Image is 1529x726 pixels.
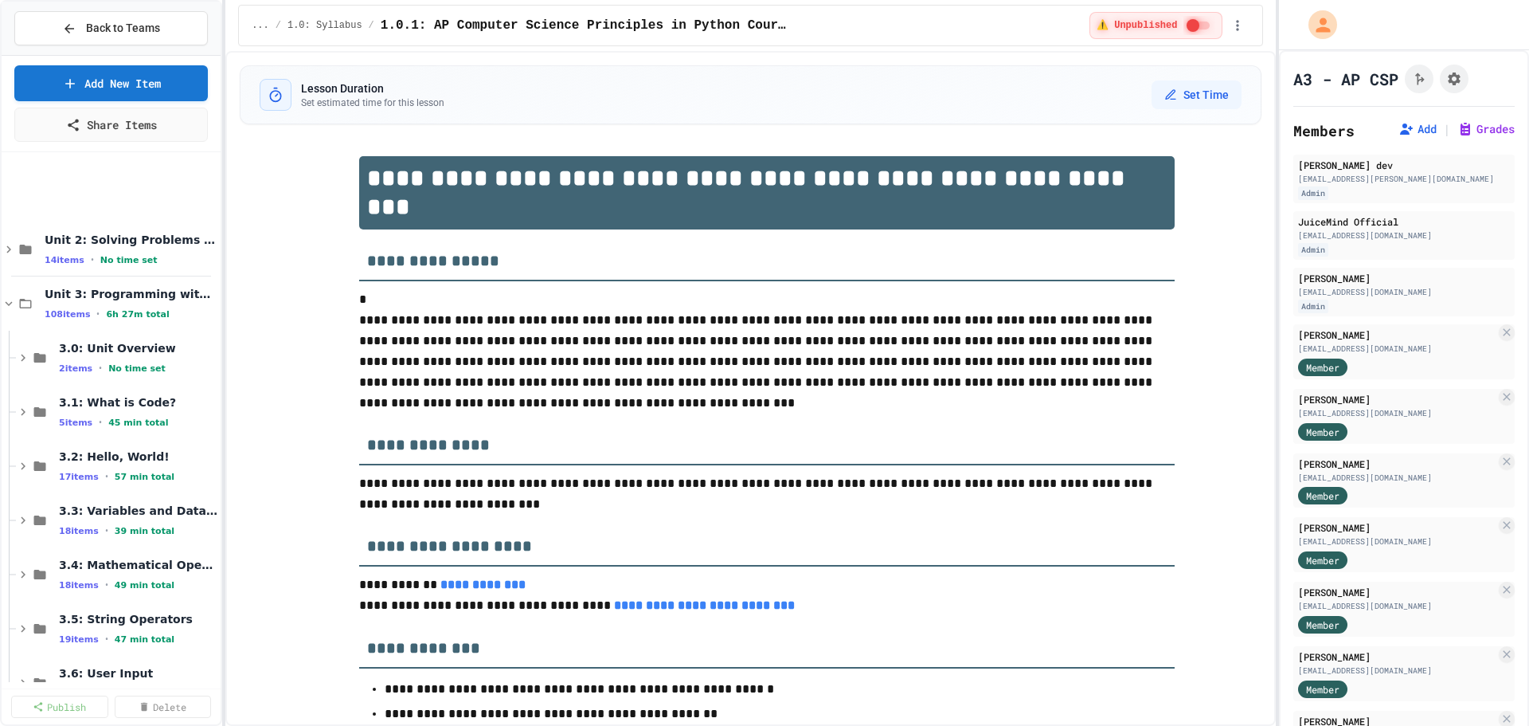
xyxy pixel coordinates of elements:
[381,16,788,35] span: 1.0.1: AP Computer Science Principles in Python Course Syllabus
[59,666,217,681] span: 3.6: User Input
[1306,682,1339,697] span: Member
[59,472,99,482] span: 17 items
[1298,328,1496,342] div: [PERSON_NAME]
[301,80,444,96] h3: Lesson Duration
[1443,120,1451,139] span: |
[1298,271,1510,285] div: [PERSON_NAME]
[1405,65,1433,93] button: Click to see fork details
[1440,65,1468,93] button: Assignment Settings
[1298,300,1328,313] div: Admin
[115,696,212,718] a: Delete
[1306,489,1339,503] span: Member
[1298,230,1510,241] div: [EMAIL_ADDRESS][DOMAIN_NAME]
[1298,214,1510,229] div: JuiceMind Official
[59,341,217,355] span: 3.0: Unit Overview
[276,19,281,32] span: /
[1293,68,1398,90] h1: A3 - AP CSP
[86,20,160,37] span: Back to Teams
[1457,121,1515,137] button: Grades
[1298,472,1496,484] div: [EMAIL_ADDRESS][DOMAIN_NAME]
[252,19,269,32] span: ...
[287,19,362,32] span: 1.0: Syllabus
[106,309,169,320] span: 6h 27m total
[1298,536,1496,547] div: [EMAIL_ADDRESS][DOMAIN_NAME]
[1298,520,1496,535] div: [PERSON_NAME]
[59,634,99,645] span: 19 items
[105,470,108,483] span: •
[45,255,84,265] span: 14 items
[59,395,217,410] span: 3.1: What is Code?
[108,363,166,374] span: No time set
[369,19,374,32] span: /
[1306,553,1339,567] span: Member
[91,253,94,266] span: •
[96,308,100,320] span: •
[1298,649,1496,664] div: [PERSON_NAME]
[1298,343,1496,355] div: [EMAIL_ADDRESS][DOMAIN_NAME]
[1306,618,1339,632] span: Member
[108,418,168,428] span: 45 min total
[1306,360,1339,375] span: Member
[1298,392,1496,406] div: [PERSON_NAME]
[100,255,158,265] span: No time set
[1298,585,1496,599] div: [PERSON_NAME]
[14,65,208,101] a: Add New Item
[115,526,174,536] span: 39 min total
[1398,121,1437,137] button: Add
[1097,19,1177,32] span: ⚠️ Unpublished
[115,634,174,645] span: 47 min total
[59,504,217,518] span: 3.3: Variables and Data Types
[1306,425,1339,439] span: Member
[1298,407,1496,419] div: [EMAIL_ADDRESS][DOMAIN_NAME]
[1298,600,1496,612] div: [EMAIL_ADDRESS][DOMAIN_NAME]
[1298,243,1328,257] div: Admin
[14,11,208,45] button: Back to Teams
[59,449,217,464] span: 3.2: Hello, World!
[115,580,174,591] span: 49 min total
[1298,158,1510,172] div: [PERSON_NAME] dev
[45,287,217,301] span: Unit 3: Programming with Python
[105,524,108,537] span: •
[1298,457,1496,471] div: [PERSON_NAME]
[45,309,90,320] span: 108 items
[59,558,217,572] span: 3.4: Mathematical Operators
[11,696,108,718] a: Publish
[1298,665,1496,677] div: [EMAIL_ADDRESS][DOMAIN_NAME]
[1298,173,1510,185] div: [EMAIL_ADDRESS][PERSON_NAME][DOMAIN_NAME]
[1298,186,1328,200] div: Admin
[59,526,99,536] span: 18 items
[1298,286,1510,298] div: [EMAIL_ADDRESS][DOMAIN_NAME]
[99,416,102,429] span: •
[59,363,92,374] span: 2 items
[1152,80,1242,109] button: Set Time
[45,233,217,247] span: Unit 2: Solving Problems in Computer Science
[1397,593,1513,661] iframe: chat widget
[105,633,108,646] span: •
[301,96,444,109] p: Set estimated time for this lesson
[59,612,217,626] span: 3.5: String Operators
[99,362,102,375] span: •
[1089,12,1222,39] div: ⚠️ Students cannot see this content! Click the toggle to publish it and make it visible to your c...
[14,108,208,142] a: Share Items
[105,579,108,591] span: •
[1293,120,1355,142] h2: Members
[1292,6,1341,43] div: My Account
[115,472,174,482] span: 57 min total
[1462,662,1513,710] iframe: chat widget
[59,580,99,591] span: 18 items
[59,418,92,428] span: 5 items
